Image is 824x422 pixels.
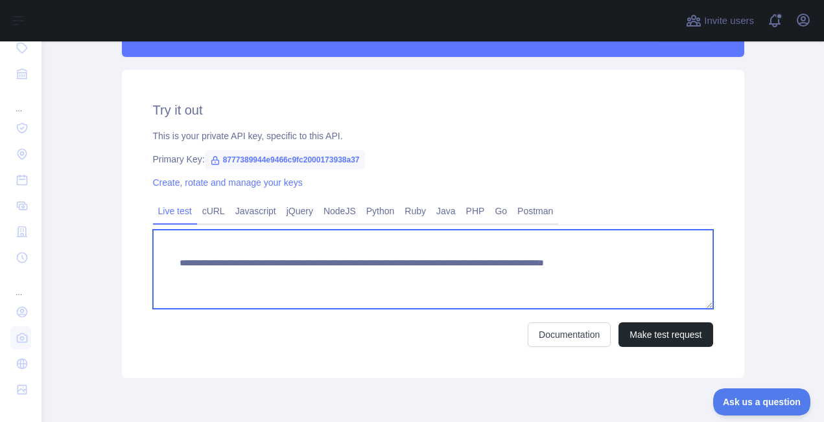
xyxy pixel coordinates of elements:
a: Create, rotate and manage your keys [153,177,303,188]
div: ... [10,272,31,298]
a: jQuery [281,201,318,221]
a: Go [489,201,512,221]
span: 8777389944e9466c9fc2000173938a37 [205,150,365,170]
a: Python [361,201,400,221]
a: PHP [461,201,490,221]
a: Documentation [528,322,611,347]
iframe: Toggle Customer Support [713,388,811,416]
div: This is your private API key, specific to this API. [153,129,713,142]
a: Ruby [399,201,431,221]
a: Java [431,201,461,221]
a: Postman [512,201,558,221]
h2: Try it out [153,101,713,119]
a: Live test [153,201,197,221]
button: Make test request [618,322,712,347]
span: Invite users [704,14,754,28]
div: ... [10,88,31,114]
a: cURL [197,201,230,221]
a: NodeJS [318,201,361,221]
button: Invite users [683,10,757,31]
a: Javascript [230,201,281,221]
div: Primary Key: [153,153,713,166]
